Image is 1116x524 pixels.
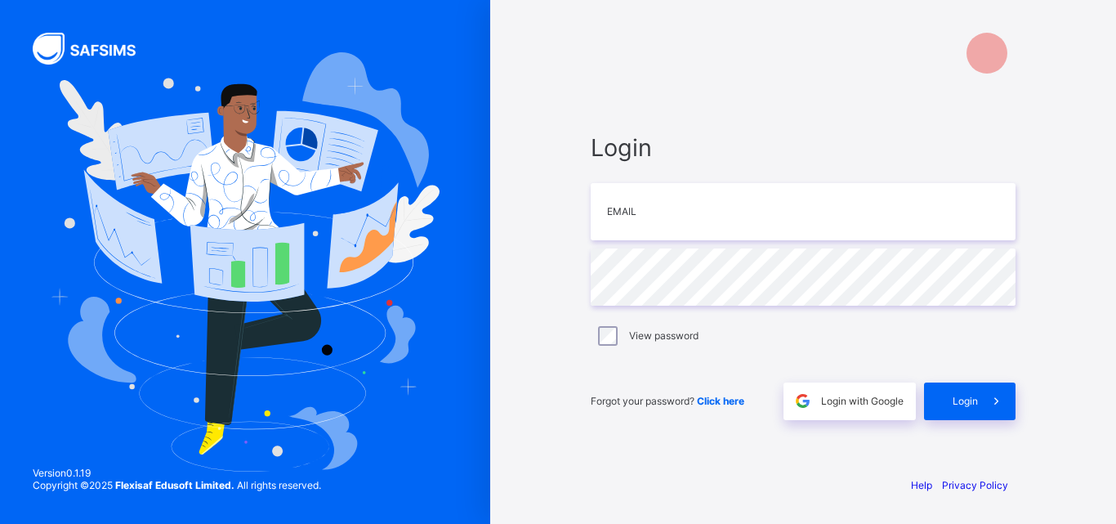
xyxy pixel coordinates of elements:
span: Version 0.1.19 [33,467,321,479]
a: Privacy Policy [942,479,1008,491]
span: Login [953,395,978,407]
img: Hero Image [51,52,440,471]
span: Login with Google [821,395,904,407]
span: Login [591,133,1016,162]
span: Forgot your password? [591,395,744,407]
a: Click here [697,395,744,407]
img: google.396cfc9801f0270233282035f929180a.svg [793,392,812,410]
a: Help [911,479,932,491]
span: Copyright © 2025 All rights reserved. [33,479,321,491]
img: SAFSIMS Logo [33,33,155,65]
label: View password [629,329,699,342]
strong: Flexisaf Edusoft Limited. [115,479,234,491]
